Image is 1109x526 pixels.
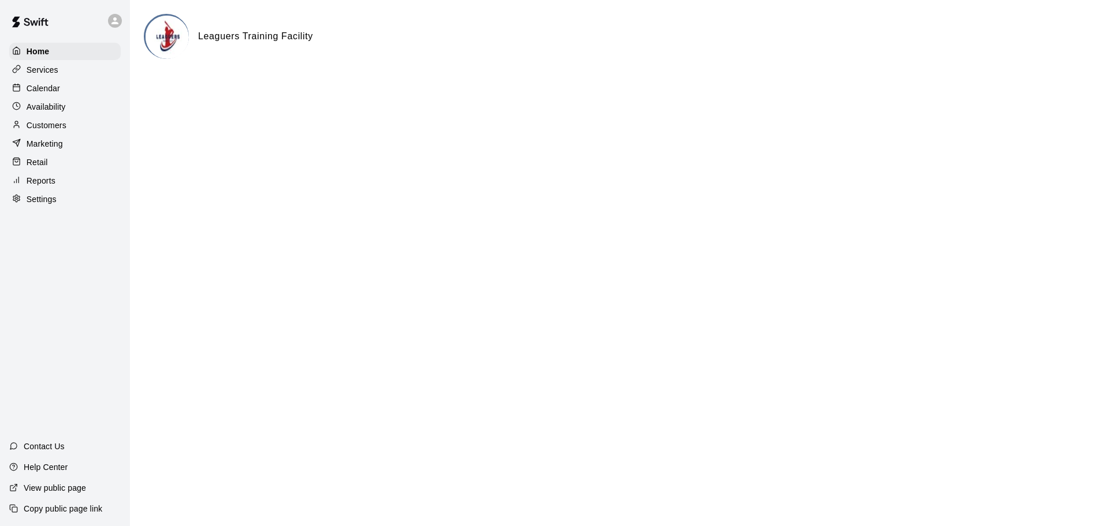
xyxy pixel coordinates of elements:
p: Availability [27,101,66,113]
p: Copy public page link [24,503,102,514]
p: Retail [27,156,48,168]
p: View public page [24,482,86,494]
img: Leaguers Training Facility logo [146,16,189,59]
h6: Leaguers Training Facility [198,29,313,44]
a: Services [9,61,121,79]
a: Home [9,43,121,60]
a: Calendar [9,80,121,97]
p: Contact Us [24,441,65,452]
a: Availability [9,98,121,115]
p: Marketing [27,138,63,150]
p: Home [27,46,50,57]
p: Help Center [24,461,68,473]
p: Calendar [27,83,60,94]
p: Services [27,64,58,76]
a: Retail [9,154,121,171]
p: Customers [27,120,66,131]
p: Reports [27,175,55,186]
a: Customers [9,117,121,134]
a: Settings [9,191,121,208]
a: Marketing [9,135,121,152]
a: Reports [9,172,121,189]
p: Settings [27,193,57,205]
